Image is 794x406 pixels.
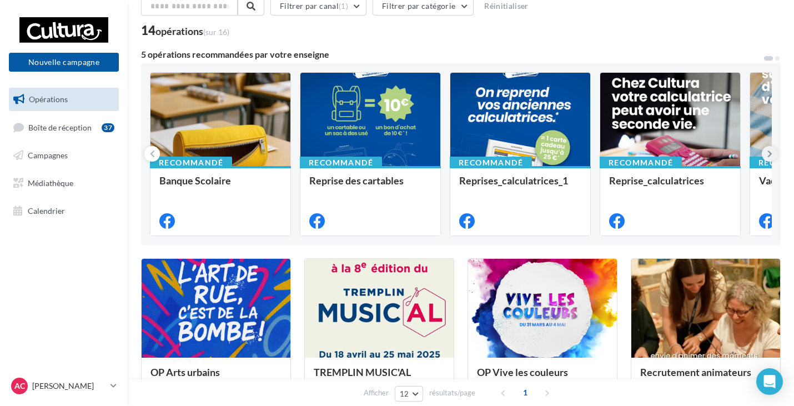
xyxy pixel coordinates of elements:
[339,2,348,11] span: (1)
[150,366,220,378] span: OP Arts urbains
[141,24,229,37] div: 14
[400,389,409,398] span: 12
[429,388,475,398] span: résultats/page
[395,386,423,402] button: 12
[609,174,704,187] span: Reprise_calculatrices
[102,123,114,132] div: 37
[9,375,119,397] a: AC [PERSON_NAME]
[7,144,121,167] a: Campagnes
[203,27,229,37] span: (sur 16)
[756,368,783,395] div: Open Intercom Messenger
[32,380,106,392] p: [PERSON_NAME]
[477,366,568,378] span: OP Vive les couleurs
[28,122,92,132] span: Boîte de réception
[141,50,763,59] div: 5 opérations recommandées par votre enseigne
[300,157,382,169] div: Recommandé
[7,172,121,195] a: Médiathèque
[14,380,25,392] span: AC
[28,178,73,188] span: Médiathèque
[516,384,534,402] span: 1
[459,174,568,187] span: Reprises_calculatrices_1
[364,388,389,398] span: Afficher
[7,88,121,111] a: Opérations
[28,205,65,215] span: Calendrier
[9,53,119,72] button: Nouvelle campagne
[7,199,121,223] a: Calendrier
[600,157,682,169] div: Recommandé
[314,366,411,378] span: TREMPLIN MUSIC'AL
[450,157,532,169] div: Recommandé
[150,157,232,169] div: Recommandé
[28,151,68,160] span: Campagnes
[309,174,404,187] span: Reprise des cartables
[7,116,121,139] a: Boîte de réception37
[159,174,231,187] span: Banque Scolaire
[155,26,229,36] div: opérations
[29,94,68,104] span: Opérations
[640,366,751,378] span: Recrutement animateurs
